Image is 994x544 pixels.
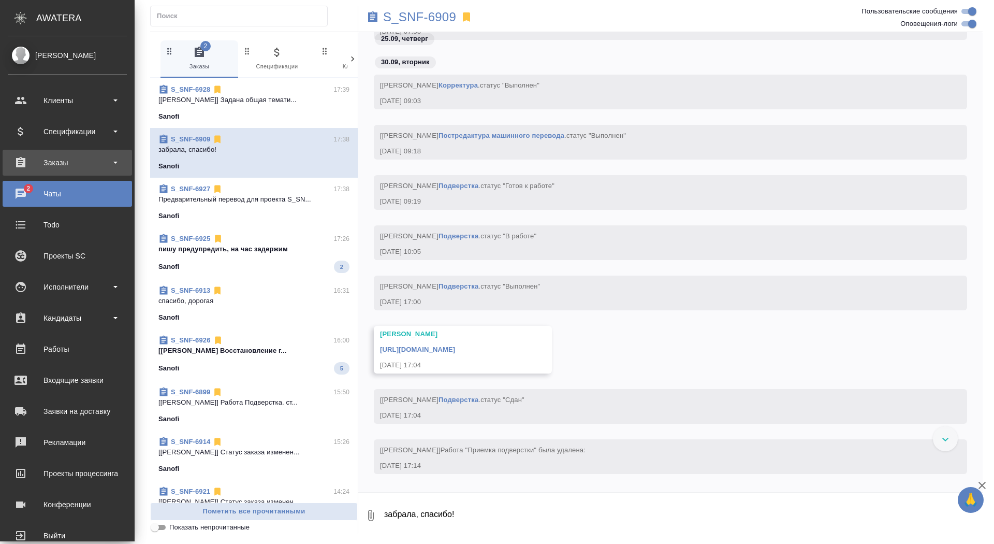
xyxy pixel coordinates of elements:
svg: Отписаться [213,234,223,244]
div: S_SNF-692616:00[[PERSON_NAME] Восстановление г...Sanofi5 [150,329,358,381]
div: [DATE] 17:04 [380,360,516,370]
p: пишу предупредить, на час задержим [158,244,349,254]
div: S_SNF-689915:50[[PERSON_NAME]] Работа Подверстка. ст...Sanofi [150,381,358,431]
a: Входящие заявки [3,367,132,393]
div: [DATE] 09:19 [380,196,931,207]
p: 30.09, вторник [381,57,430,67]
a: Проекты процессинга [3,461,132,486]
div: Кандидаты [8,310,127,326]
a: 2Чаты [3,181,132,207]
p: 17:38 [333,184,349,194]
p: Sanofi [158,363,180,374]
svg: Отписаться [212,84,223,95]
div: [PERSON_NAME] [8,50,127,61]
span: Заказы [165,46,234,71]
a: Рекламации [3,430,132,455]
div: Выйти [8,528,127,543]
a: Конференции [3,492,132,518]
div: Клиенты [8,93,127,108]
span: Клиенты [320,46,389,71]
div: Чаты [8,186,127,202]
div: S_SNF-691415:26[[PERSON_NAME]] Статус заказа изменен...Sanofi [150,431,358,480]
div: [DATE] 09:18 [380,146,931,156]
a: S_SNF-6928 [171,85,210,93]
svg: Отписаться [212,437,223,447]
a: Корректура [438,81,478,89]
span: 🙏 [962,489,980,511]
span: статус "Выполнен" [566,132,626,139]
svg: Отписаться [213,335,223,346]
svg: Отписаться [212,285,223,296]
p: 14:24 [333,486,349,497]
p: 16:00 [333,335,349,346]
svg: Отписаться [212,184,223,194]
a: S_SNF-6913 [171,287,210,294]
a: S_SNF-6925 [171,235,211,242]
button: Пометить все прочитанными [150,503,358,521]
a: Подверстка [438,232,478,240]
span: Оповещения-логи [900,19,958,29]
input: Поиск [157,9,327,23]
p: Sanofi [158,414,180,424]
div: [DATE] 17:00 [380,297,931,307]
p: 16:31 [333,285,349,296]
span: Показать непрочитанные [169,522,250,533]
a: Заявки на доставку [3,398,132,424]
a: S_SNF-6927 [171,185,210,193]
span: Работа "Приемка подверстки" была удалена: [441,446,586,454]
p: Sanofi [158,312,180,323]
div: Спецификации [8,124,127,139]
div: Проекты SC [8,248,127,264]
p: [[PERSON_NAME]] Статус заказа изменен... [158,497,349,507]
div: S_SNF-692717:38Предварительный перевод для проекта S_SN...Sanofi [150,178,358,227]
div: Todo [8,217,127,233]
p: забрала, спасибо! [158,145,349,155]
p: [[PERSON_NAME] Восстановление г... [158,346,349,356]
svg: Отписаться [212,387,223,397]
div: Рекламации [8,435,127,450]
span: 5 [334,363,349,374]
a: S_SNF-6909 [171,135,210,143]
p: [[PERSON_NAME]] Статус заказа изменен... [158,447,349,457]
span: [[PERSON_NAME] . [380,81,539,89]
div: Заказы [8,155,127,170]
div: Входящие заявки [8,373,127,388]
div: AWATERA [36,8,135,28]
span: статус "Сдан" [480,396,524,404]
p: 25.09, четверг [381,34,428,44]
svg: Отписаться [212,486,223,497]
span: Пометить все прочитанными [156,506,352,518]
p: 15:50 [333,387,349,397]
a: S_SNF-6921 [171,488,210,495]
span: статус "Готов к работе" [480,182,554,190]
div: S_SNF-690917:38забрала, спасибо!Sanofi [150,128,358,178]
span: [[PERSON_NAME] . [380,132,626,139]
p: Sanofi [158,111,180,122]
p: Sanofi [158,161,180,171]
span: [[PERSON_NAME] . [380,282,540,290]
a: Проекты SC [3,243,132,269]
a: Подверстка [438,182,478,190]
a: S_SNF-6909 [383,12,456,22]
span: статус "Выполнен" [480,81,539,89]
span: статус "Выполнен" [480,282,540,290]
a: Подверстка [438,282,478,290]
span: [[PERSON_NAME]] [380,446,586,454]
p: 17:38 [333,134,349,145]
p: 17:26 [333,234,349,244]
svg: Отписаться [212,134,223,145]
p: [[PERSON_NAME]] Задана общая темати... [158,95,349,105]
div: [DATE] 17:04 [380,410,931,421]
div: [PERSON_NAME] [380,329,516,339]
a: S_SNF-6899 [171,388,210,396]
div: [DATE] 10:05 [380,247,931,257]
div: S_SNF-692517:26пишу предупредить, на час задержимSanofi2 [150,227,358,279]
div: S_SNF-692114:24[[PERSON_NAME]] Статус заказа изменен...Sanofi [150,480,358,530]
p: 15:26 [333,437,349,447]
span: Пользовательские сообщения [861,6,958,17]
a: [URL][DOMAIN_NAME] [380,346,455,353]
a: Постредактура машинного перевода [438,132,564,139]
span: 2 [334,262,349,272]
a: S_SNF-6914 [171,438,210,446]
